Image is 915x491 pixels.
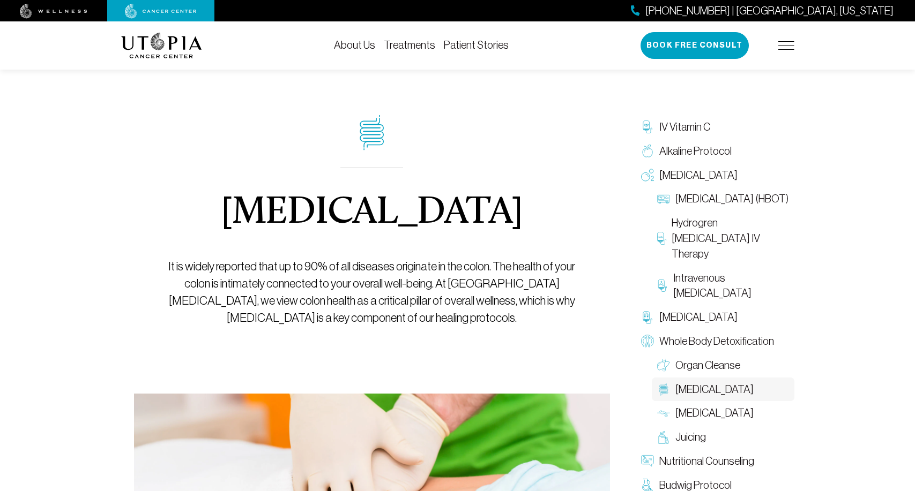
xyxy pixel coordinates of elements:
[641,335,654,348] img: Whole Body Detoxification
[221,194,523,232] h1: [MEDICAL_DATA]
[659,309,738,325] span: [MEDICAL_DATA]
[636,163,794,187] a: [MEDICAL_DATA]
[636,115,794,139] a: IV Vitamin C
[636,329,794,353] a: Whole Body Detoxification
[652,211,794,266] a: Hydrogren [MEDICAL_DATA] IV Therapy
[636,139,794,163] a: Alkaline Protocol
[641,169,654,182] img: Oxygen Therapy
[657,383,670,396] img: Colon Therapy
[657,407,670,420] img: Lymphatic Massage
[360,115,384,150] img: icon
[657,359,670,372] img: Organ Cleanse
[636,305,794,329] a: [MEDICAL_DATA]
[652,425,794,449] a: Juicing
[636,449,794,473] a: Nutritional Counseling
[675,405,754,421] span: [MEDICAL_DATA]
[659,334,774,349] span: Whole Body Detoxification
[641,145,654,157] img: Alkaline Protocol
[641,311,654,324] img: Chelation Therapy
[659,143,732,159] span: Alkaline Protocol
[675,191,788,207] span: [MEDICAL_DATA] (HBOT)
[659,119,710,135] span: IV Vitamin C
[657,431,670,444] img: Juicing
[659,168,738,183] span: [MEDICAL_DATA]
[778,41,794,50] img: icon-hamburger
[641,455,654,467] img: Nutritional Counseling
[675,358,740,373] span: Organ Cleanse
[652,401,794,425] a: [MEDICAL_DATA]
[125,4,197,19] img: cancer center
[20,4,87,19] img: wellness
[673,270,788,301] span: Intravenous [MEDICAL_DATA]
[657,232,666,245] img: Hydrogren Peroxide IV Therapy
[334,39,375,51] a: About Us
[652,353,794,377] a: Organ Cleanse
[657,193,670,206] img: Hyperbaric Oxygen Therapy (HBOT)
[645,3,894,19] span: [PHONE_NUMBER] | [GEOGRAPHIC_DATA], [US_STATE]
[641,32,749,59] button: Book Free Consult
[652,187,794,211] a: [MEDICAL_DATA] (HBOT)
[121,33,202,58] img: logo
[659,454,754,469] span: Nutritional Counseling
[444,39,509,51] a: Patient Stories
[657,279,668,292] img: Intravenous Ozone Therapy
[675,382,754,397] span: [MEDICAL_DATA]
[158,258,585,327] p: It is widely reported that up to 90% of all diseases originate in the colon. The health of your c...
[652,266,794,306] a: Intravenous [MEDICAL_DATA]
[384,39,435,51] a: Treatments
[672,215,789,261] span: Hydrogren [MEDICAL_DATA] IV Therapy
[675,429,706,445] span: Juicing
[631,3,894,19] a: [PHONE_NUMBER] | [GEOGRAPHIC_DATA], [US_STATE]
[641,120,654,133] img: IV Vitamin C
[652,377,794,402] a: [MEDICAL_DATA]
